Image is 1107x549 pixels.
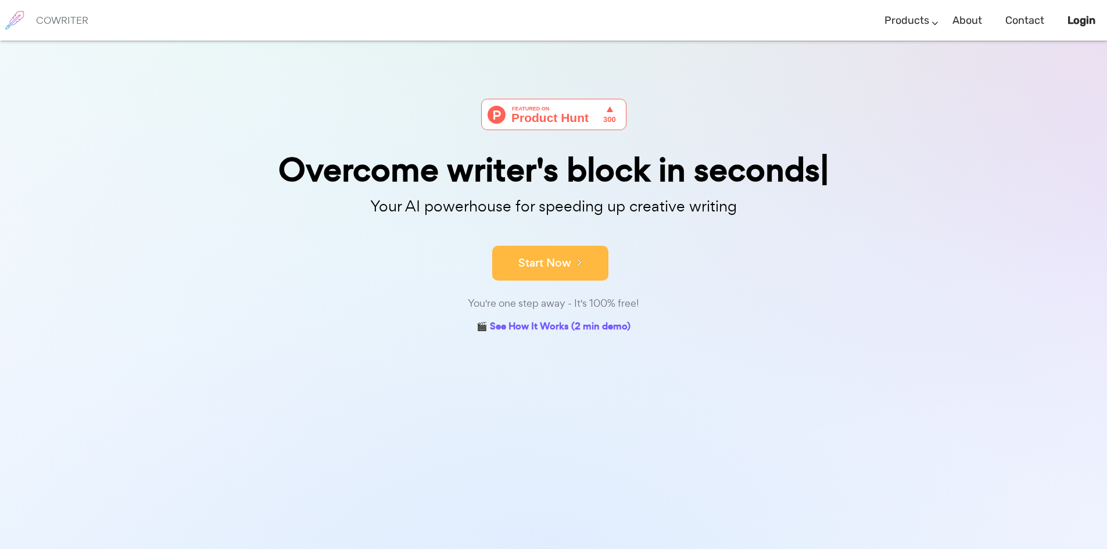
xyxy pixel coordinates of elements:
div: Overcome writer's block in seconds [263,153,844,186]
a: Contact [1005,3,1044,38]
b: Login [1067,14,1095,27]
img: Cowriter - Your AI buddy for speeding up creative writing | Product Hunt [481,99,626,130]
p: Your AI powerhouse for speeding up creative writing [263,194,844,219]
div: You're one step away - It's 100% free! [263,295,844,312]
a: 🎬 See How It Works (2 min demo) [477,318,630,336]
a: Login [1067,3,1095,38]
h6: COWRITER [36,15,88,26]
button: Start Now [492,246,608,281]
a: About [952,3,982,38]
a: Products [884,3,929,38]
